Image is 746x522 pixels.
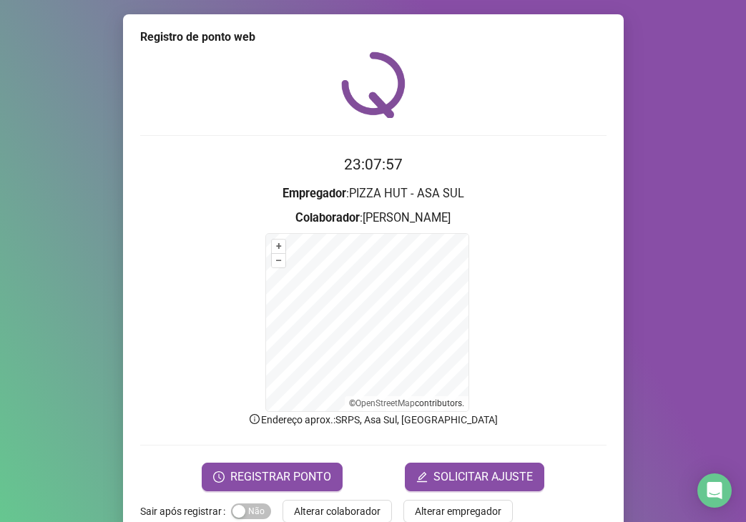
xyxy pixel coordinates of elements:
span: info-circle [248,413,261,425]
span: REGISTRAR PONTO [230,468,331,486]
a: OpenStreetMap [355,398,415,408]
div: Open Intercom Messenger [697,473,732,508]
span: clock-circle [213,471,225,483]
img: QRPoint [341,51,406,118]
span: SOLICITAR AJUSTE [433,468,533,486]
p: Endereço aprox. : SRPS, Asa Sul, [GEOGRAPHIC_DATA] [140,412,607,428]
h3: : PIZZA HUT - ASA SUL [140,184,607,203]
div: Registro de ponto web [140,29,607,46]
button: editSOLICITAR AJUSTE [405,463,544,491]
button: – [272,254,285,267]
button: + [272,240,285,253]
time: 23:07:57 [344,156,403,173]
h3: : [PERSON_NAME] [140,209,607,227]
span: Alterar colaborador [294,503,381,519]
strong: Empregador [283,187,346,200]
strong: Colaborador [295,211,360,225]
span: edit [416,471,428,483]
button: REGISTRAR PONTO [202,463,343,491]
span: Alterar empregador [415,503,501,519]
li: © contributors. [349,398,464,408]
